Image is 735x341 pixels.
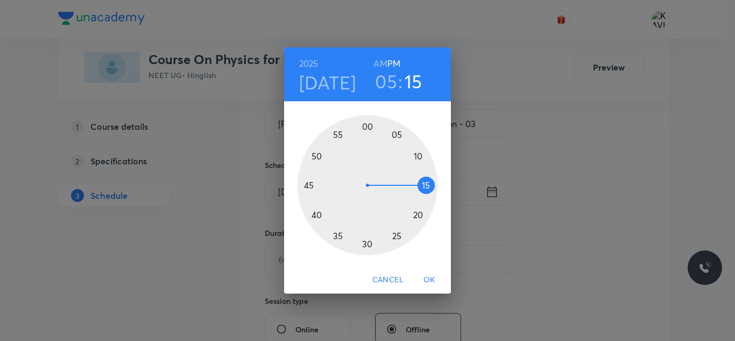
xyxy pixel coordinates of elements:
[372,273,404,287] span: Cancel
[405,70,422,93] button: 15
[299,71,356,94] button: [DATE]
[398,70,402,93] h3: :
[416,273,442,287] span: OK
[299,56,319,71] button: 2025
[368,270,408,290] button: Cancel
[387,56,400,71] button: PM
[375,70,397,93] button: 05
[412,270,447,290] button: OK
[373,56,387,71] button: AM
